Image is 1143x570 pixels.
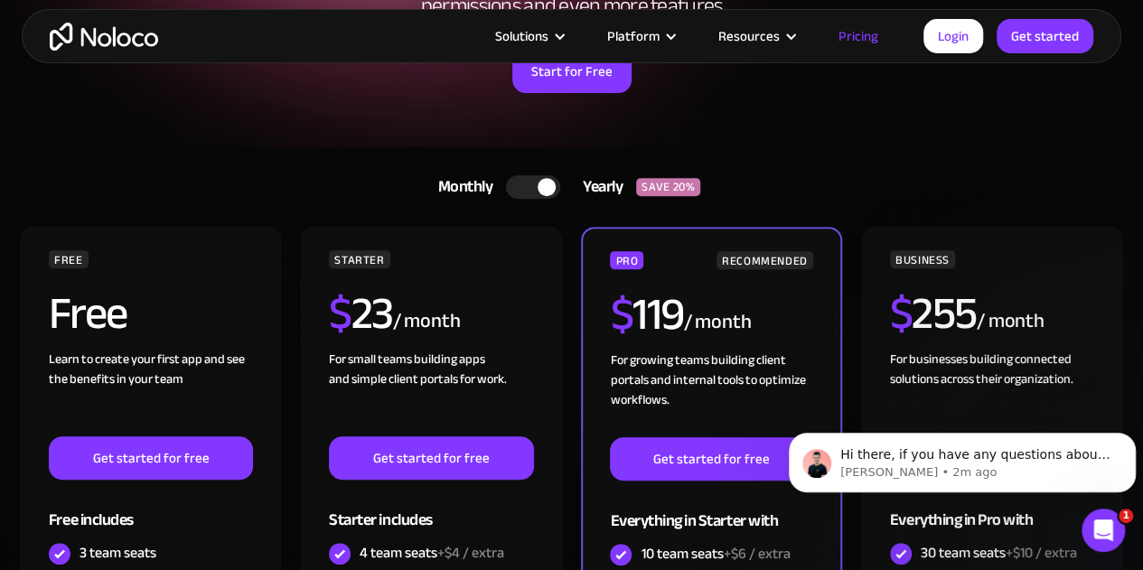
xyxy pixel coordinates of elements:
h2: 119 [610,292,683,337]
div: 3 team seats [80,543,156,563]
div: For growing teams building client portals and internal tools to optimize workflows. [610,350,812,437]
a: Login [923,19,983,53]
iframe: Intercom live chat [1082,509,1125,552]
div: Learn to create your first app and see the benefits in your team ‍ [49,350,253,436]
span: +$10 / extra [1006,539,1077,566]
div: BUSINESS [890,250,955,268]
div: PRO [610,251,643,269]
div: / month [393,307,461,336]
div: Solutions [473,24,585,48]
span: +$6 / extra [723,540,790,567]
div: Platform [607,24,660,48]
h2: Free [49,291,127,336]
a: Get started for free [329,436,533,480]
div: RECOMMENDED [717,251,813,269]
div: STARTER [329,250,389,268]
div: 4 team seats [360,543,504,563]
div: Monthly [416,173,507,201]
div: Resources [696,24,816,48]
span: 1 [1119,509,1133,523]
span: +$4 / extra [437,539,504,566]
div: 10 team seats [641,544,790,564]
div: / month [683,308,751,337]
div: Solutions [495,24,548,48]
a: Get started for free [610,437,812,481]
div: Yearly [560,173,636,201]
span: $ [890,271,913,356]
div: For small teams building apps and simple client portals for work. ‍ [329,350,533,436]
a: Get started [997,19,1093,53]
span: $ [329,271,351,356]
iframe: Intercom notifications message [782,395,1143,521]
span: $ [610,272,632,357]
div: Platform [585,24,696,48]
div: SAVE 20% [636,178,700,196]
div: Free includes [49,480,253,538]
h2: 23 [329,291,393,336]
div: FREE [49,250,89,268]
h2: 255 [890,291,977,336]
a: home [50,23,158,51]
div: 30 team seats [921,543,1077,563]
div: For businesses building connected solutions across their organization. ‍ [890,350,1094,436]
div: Resources [718,24,780,48]
div: Starter includes [329,480,533,538]
div: Everything in Starter with [610,481,812,539]
a: Pricing [816,24,901,48]
a: Get started for free [49,436,253,480]
div: / month [977,307,1045,336]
